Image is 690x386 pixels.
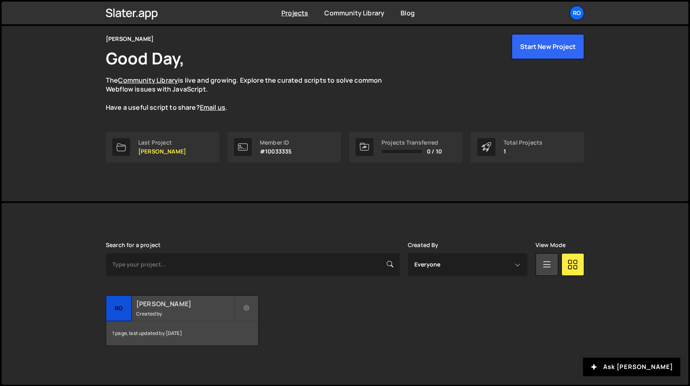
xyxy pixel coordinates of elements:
label: Search for a project [106,242,161,248]
a: Ro [570,6,584,20]
div: Last Project [138,139,186,146]
p: [PERSON_NAME] [138,148,186,155]
div: Member ID [260,139,291,146]
div: ro [106,296,132,321]
a: Blog [401,9,415,17]
a: Community Library [324,9,384,17]
div: Total Projects [504,139,542,146]
a: Email us [200,103,225,112]
button: Ask [PERSON_NAME] [583,358,680,376]
p: The is live and growing. Explore the curated scripts to solve common Webflow issues with JavaScri... [106,76,398,112]
div: Projects Transferred [381,139,442,146]
button: Start New Project [512,34,584,59]
input: Type your project... [106,253,400,276]
a: Projects [281,9,308,17]
p: #10033335 [260,148,291,155]
label: Created By [408,242,439,248]
a: ro [PERSON_NAME] Created by 1 page, last updated by [DATE] [106,295,259,346]
p: 1 [504,148,542,155]
label: View Mode [536,242,566,248]
small: Created by [136,310,234,317]
span: 0 / 10 [427,148,442,155]
div: 1 page, last updated by [DATE] [106,321,258,345]
a: Community Library [118,76,178,85]
a: Last Project [PERSON_NAME] [106,132,219,162]
div: [PERSON_NAME] [106,34,154,44]
h2: [PERSON_NAME] [136,299,234,308]
h1: Good Day, [106,47,184,69]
